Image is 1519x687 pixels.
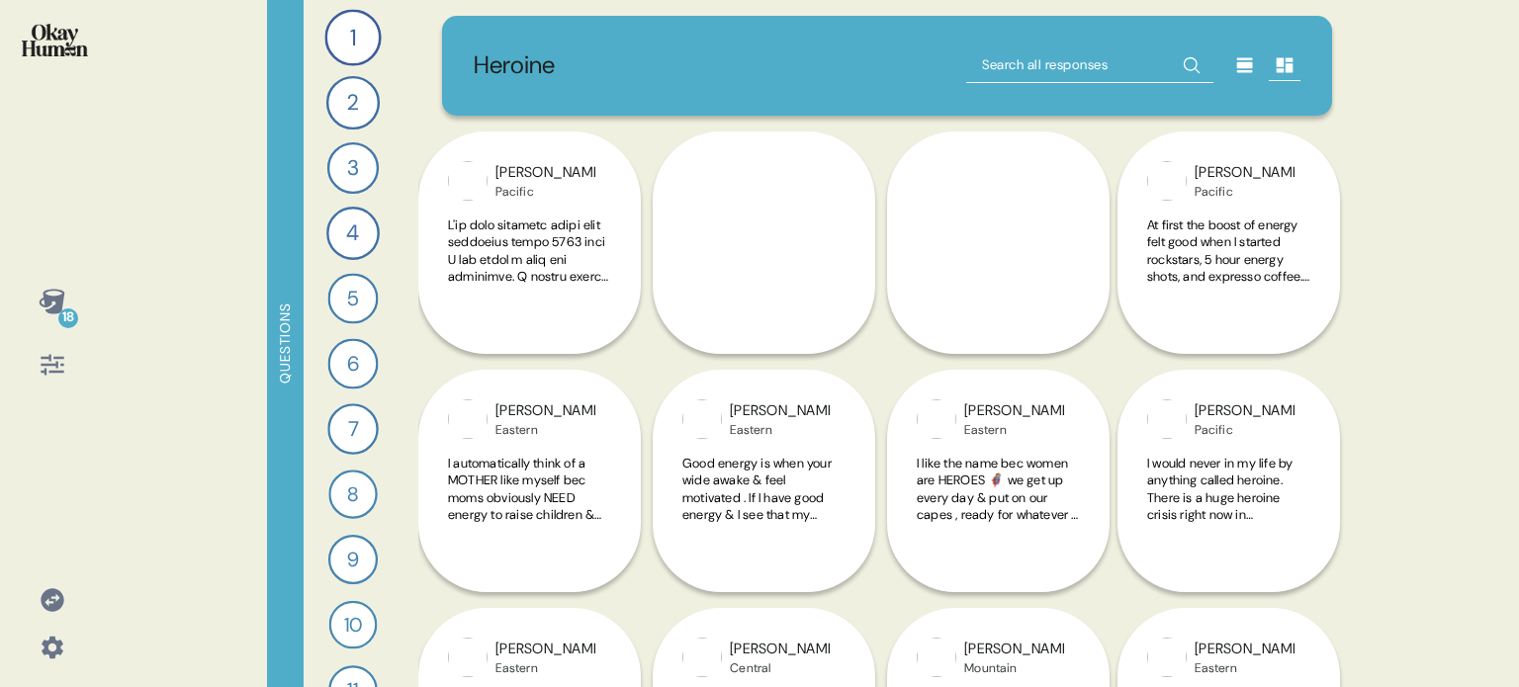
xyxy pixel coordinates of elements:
[326,76,380,129] div: 2
[329,601,378,649] div: 10
[964,422,1064,438] div: Eastern
[327,403,379,455] div: 7
[22,24,88,56] img: okayhuman.3b1b6348.png
[1195,639,1295,660] div: [PERSON_NAME]
[324,9,381,65] div: 1
[730,660,830,676] div: Central
[730,422,830,438] div: Eastern
[326,207,380,260] div: 4
[964,400,1064,422] div: [PERSON_NAME]
[1195,184,1295,200] div: Pacific
[328,339,379,389] div: 6
[495,660,595,676] div: Eastern
[328,535,378,584] div: 9
[964,639,1064,660] div: [PERSON_NAME]
[1195,422,1295,438] div: Pacific
[1195,400,1295,422] div: [PERSON_NAME]
[495,639,595,660] div: [PERSON_NAME]
[730,400,830,422] div: [PERSON_NAME]
[966,47,1213,83] input: Search all responses
[495,422,595,438] div: Eastern
[1195,162,1295,184] div: [PERSON_NAME]
[328,274,379,324] div: 5
[58,308,78,328] div: 18
[328,470,377,518] div: 8
[474,47,555,84] p: Heroine
[495,400,595,422] div: [PERSON_NAME]
[964,660,1064,676] div: Mountain
[495,184,595,200] div: Pacific
[495,162,595,184] div: [PERSON_NAME]
[1195,660,1295,676] div: Eastern
[327,142,379,194] div: 3
[730,639,830,660] div: [PERSON_NAME]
